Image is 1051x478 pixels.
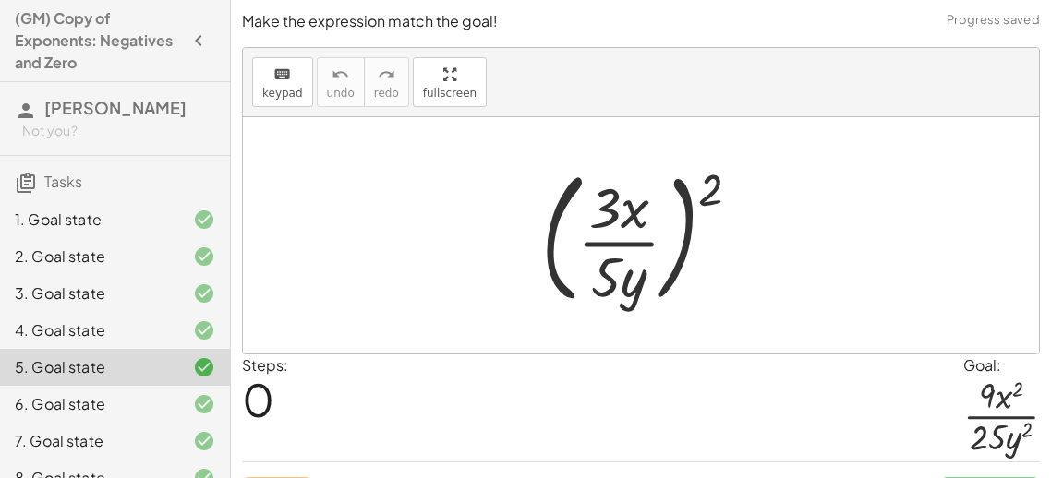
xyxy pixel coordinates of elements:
div: Not you? [22,122,215,140]
div: 6. Goal state [15,393,163,415]
i: Task finished and correct. [193,393,215,415]
div: 4. Goal state [15,319,163,341]
i: Task finished and correct. [193,282,215,305]
button: keyboardkeypad [252,57,313,107]
i: Task finished and correct. [193,245,215,268]
p: Make the expression match the goal! [242,11,1040,32]
span: fullscreen [423,87,477,100]
div: 5. Goal state [15,356,163,378]
i: undo [332,64,349,86]
i: redo [378,64,395,86]
button: redoredo [364,57,409,107]
span: 0 [242,371,274,427]
span: Tasks [44,172,82,191]
button: fullscreen [413,57,487,107]
button: undoundo [317,57,365,107]
div: 2. Goal state [15,245,163,268]
label: Steps: [242,355,288,375]
i: Task finished and correct. [193,356,215,378]
span: [PERSON_NAME] [44,97,187,118]
span: undo [327,87,355,100]
div: Goal: [963,354,1040,376]
i: keyboard [273,64,291,86]
span: redo [374,87,399,100]
span: Progress saved [947,11,1040,30]
span: keypad [262,87,303,100]
i: Task finished and correct. [193,430,215,452]
div: 1. Goal state [15,209,163,231]
i: Task finished and correct. [193,319,215,341]
i: Task finished and correct. [193,209,215,231]
div: 7. Goal state [15,430,163,452]
h4: (GM) Copy of Exponents: Negatives and Zero [15,7,182,74]
div: 3. Goal state [15,282,163,305]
